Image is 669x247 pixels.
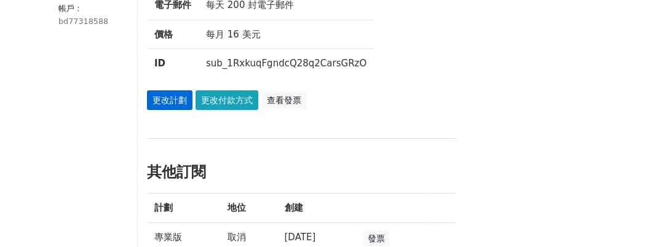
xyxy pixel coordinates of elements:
[267,95,301,105] font: 查看發票
[58,17,108,26] font: bd77318588
[284,232,315,243] font: [DATE]
[284,202,303,213] font: 創建
[154,29,173,40] font: 價格
[608,188,669,247] iframe: Chat Widget
[201,95,253,105] font: 更改付款方式
[206,58,366,69] font: sub_1RxkuqFgndcQ28q2CarsGRzO
[608,188,669,247] div: 聊天小工具
[363,230,389,246] a: 發票
[154,232,182,243] font: 專業版
[152,95,187,105] font: 更改計劃
[147,163,206,181] font: 其他訂閱
[147,90,192,110] a: 更改計劃
[154,58,165,69] font: ID
[228,232,246,243] font: 取消
[196,90,258,110] a: 更改付款方式
[154,202,173,213] font: 計劃
[368,233,385,243] font: 發票
[58,4,82,13] font: 帳戶：
[228,202,246,213] font: 地位
[261,90,307,110] a: 查看發票
[206,29,261,40] font: 每月 16 美元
